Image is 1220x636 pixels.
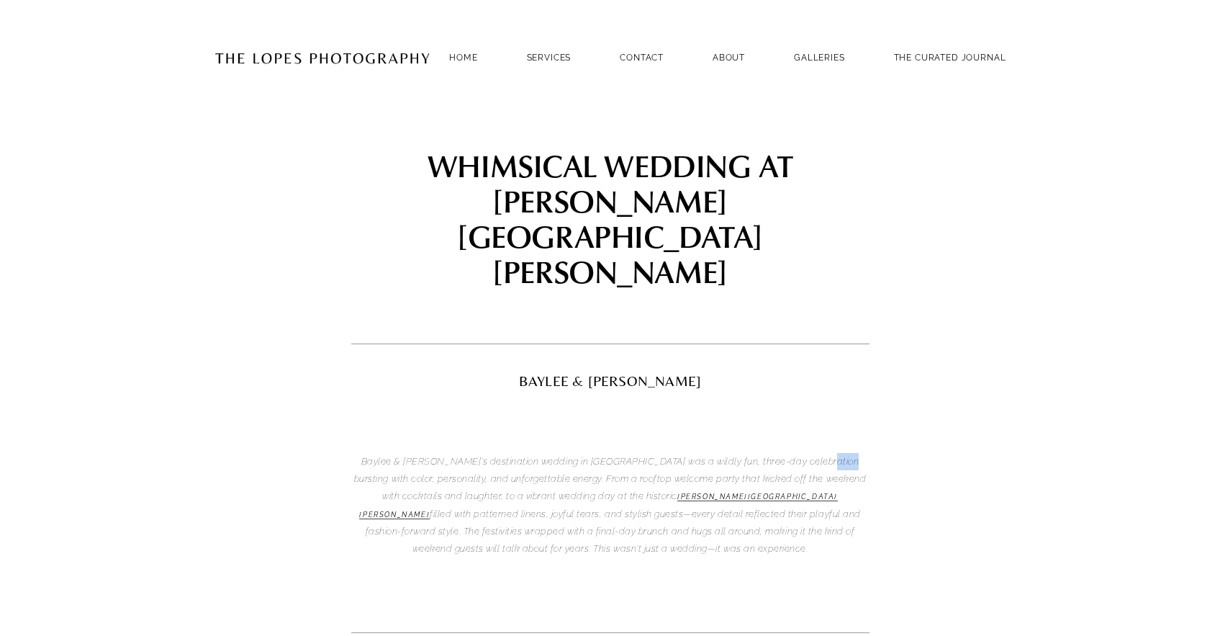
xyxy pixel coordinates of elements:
[214,22,430,93] img: Portugal Wedding Photographer | The Lopes Photography
[351,148,869,289] h1: WHIMSICAL WEDDING AT [PERSON_NAME][GEOGRAPHIC_DATA][PERSON_NAME]
[894,48,1006,67] a: THE CURATED JOURNAL
[620,48,664,67] a: Contact
[794,48,845,67] a: GALLERIES
[527,53,571,63] a: SERVICES
[351,374,869,388] h2: BAYLEE & [PERSON_NAME]
[359,493,838,518] em: [PERSON_NAME][GEOGRAPHIC_DATA][PERSON_NAME]
[359,493,838,519] a: [PERSON_NAME][GEOGRAPHIC_DATA][PERSON_NAME]
[713,48,745,67] a: ABOUT
[366,509,864,555] em: filled with patterned linens, joyful tears, and stylish guests—every detail reflected their playf...
[449,48,477,67] a: Home
[354,456,869,502] em: Baylee & [PERSON_NAME]’s destination wedding in [GEOGRAPHIC_DATA] was a wildly fun, three-day cel...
